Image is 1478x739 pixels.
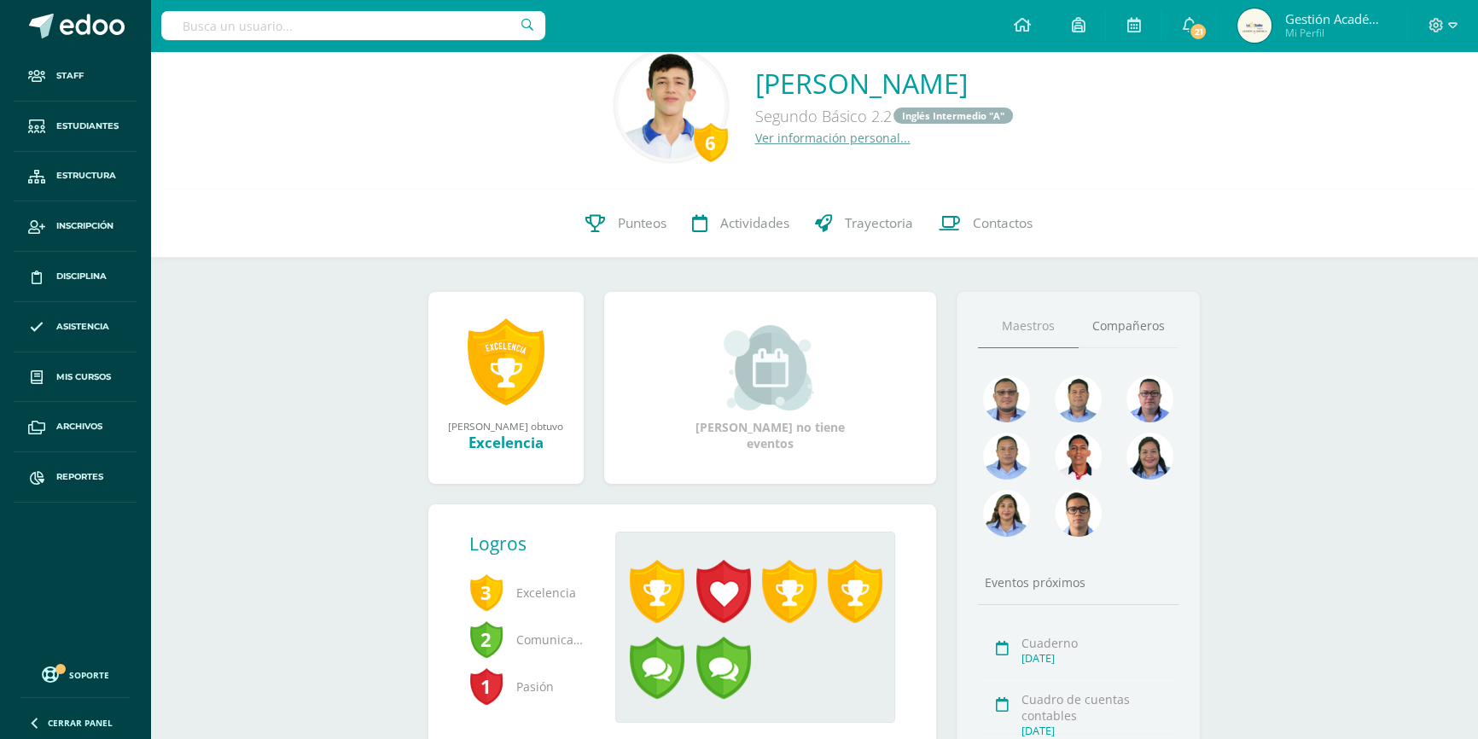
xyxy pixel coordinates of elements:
span: Staff [56,69,84,83]
a: [PERSON_NAME] [755,65,1015,102]
div: [PERSON_NAME] obtuvo [445,419,567,433]
span: Mis cursos [56,370,111,384]
a: Punteos [573,189,679,258]
a: Staff [14,51,137,102]
a: Archivos [14,402,137,452]
span: Cerrar panel [48,717,113,729]
a: Estudiantes [14,102,137,152]
img: 72fdff6db23ea16c182e3ba03ce826f1.png [983,490,1030,537]
span: Actividades [720,214,789,232]
input: Busca un usuario... [161,11,545,40]
span: Reportes [56,470,103,484]
div: Segundo Básico 2.2 [755,102,1015,130]
a: Inglés Intermedio "A" [893,108,1013,124]
div: Cuaderno [1021,635,1174,651]
a: Actividades [679,189,802,258]
span: Estudiantes [56,119,119,133]
div: Cuadro de cuentas contables [1021,691,1174,724]
span: Comunicación [469,616,589,663]
div: Eventos próximos [978,574,1179,591]
span: Soporte [69,669,109,681]
a: Soporte [20,662,130,685]
img: 2efff582389d69505e60b50fc6d5bd41.png [983,433,1030,480]
span: 2 [469,620,503,659]
span: Pasión [469,663,589,710]
a: Reportes [14,452,137,503]
a: Trayectoria [802,189,926,258]
img: 2ac039123ac5bd71a02663c3aa063ac8.png [1055,375,1102,422]
img: 4a7f7f1a360f3d8e2a3425f4c4febaf9.png [1126,433,1173,480]
a: Contactos [926,189,1045,258]
img: 89a3ce4a01dc90e46980c51de3177516.png [1055,433,1102,480]
img: 64ff0c4d8f1930e4b4d7665b767562c8.png [618,52,724,159]
div: [DATE] [1021,651,1174,666]
span: Excelencia [469,569,589,616]
span: 21 [1189,22,1207,41]
a: Estructura [14,152,137,202]
img: b3275fa016b95109afc471d3b448d7ac.png [1055,490,1102,537]
img: 30ea9b988cec0d4945cca02c4e803e5a.png [1126,375,1173,422]
div: 6 [694,123,728,162]
a: Inscripción [14,201,137,252]
a: Compañeros [1079,305,1179,348]
div: [PERSON_NAME] no tiene eventos [684,325,855,451]
img: 99962f3fa423c9b8099341731b303440.png [983,375,1030,422]
span: 3 [469,573,503,612]
div: Logros [469,532,602,556]
span: Punteos [618,214,666,232]
span: Asistencia [56,320,109,334]
a: Mis cursos [14,352,137,403]
a: Ver información personal... [755,130,911,146]
div: Excelencia [445,433,567,452]
span: Mi Perfil [1284,26,1387,40]
span: Gestión Académica [1284,10,1387,27]
img: ff93632bf489dcbc5131d32d8a4af367.png [1237,9,1271,43]
span: Disciplina [56,270,107,283]
span: Archivos [56,420,102,434]
span: Contactos [973,214,1033,232]
a: Disciplina [14,252,137,302]
span: 1 [469,666,503,706]
span: Inscripción [56,219,113,233]
div: [DATE] [1021,724,1174,738]
a: Maestros [978,305,1079,348]
img: event_small.png [724,325,817,410]
a: Asistencia [14,302,137,352]
span: Estructura [56,169,116,183]
span: Trayectoria [845,214,913,232]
